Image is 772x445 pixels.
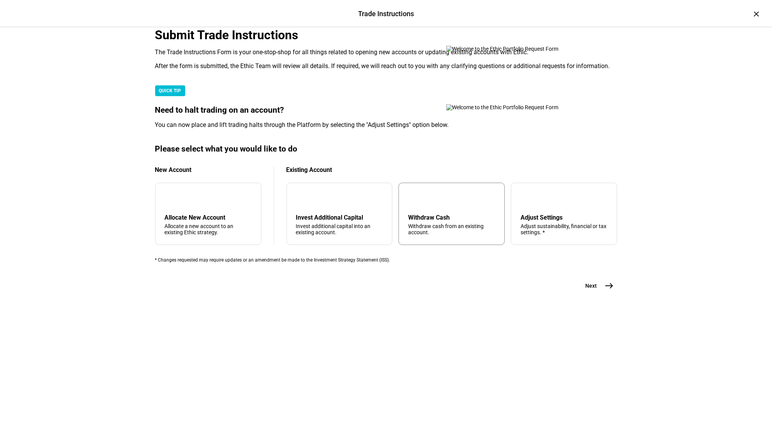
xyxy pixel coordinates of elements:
[298,194,307,203] mat-icon: arrow_downward
[155,166,261,173] div: New Account
[521,223,608,235] div: Adjust sustainability, financial or tax settings. *
[166,194,176,203] mat-icon: add
[410,194,419,203] mat-icon: arrow_upward
[408,214,495,221] div: Withdraw Cash
[165,214,252,221] div: Allocate New Account
[155,28,617,42] div: Submit Trade Instructions
[521,214,608,221] div: Adjust Settings
[576,278,617,293] button: Next
[446,46,585,52] img: Welcome to the Ethic Portfolio Request Form
[155,105,617,115] div: Need to halt trading on an account?
[165,223,252,235] div: Allocate a new account to an existing Ethic strategy.
[358,9,414,19] div: Trade Instructions
[155,121,617,129] div: You can now place and lift trading halts through the Platform by selecting the "Adjust Settings" ...
[586,282,597,290] span: Next
[286,166,617,173] div: Existing Account
[155,48,617,56] div: The Trade Instructions Form is your one-stop-shop for all things related to opening new accounts ...
[155,62,617,70] div: After the form is submitted, the Ethic Team will review all details. If required, we will reach o...
[521,192,533,205] mat-icon: tune
[155,85,185,96] div: QUICK TIP
[446,104,585,110] img: Welcome to the Ethic Portfolio Request Form
[296,214,383,221] div: Invest Additional Capital
[750,8,763,20] div: ×
[605,281,614,290] mat-icon: east
[408,223,495,235] div: Withdraw cash from an existing account.
[296,223,383,235] div: Invest additional capital into an existing account.
[155,257,617,263] div: * Changes requested may require updates or an amendment be made to the Investment Strategy Statem...
[155,144,617,154] div: Please select what you would like to do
